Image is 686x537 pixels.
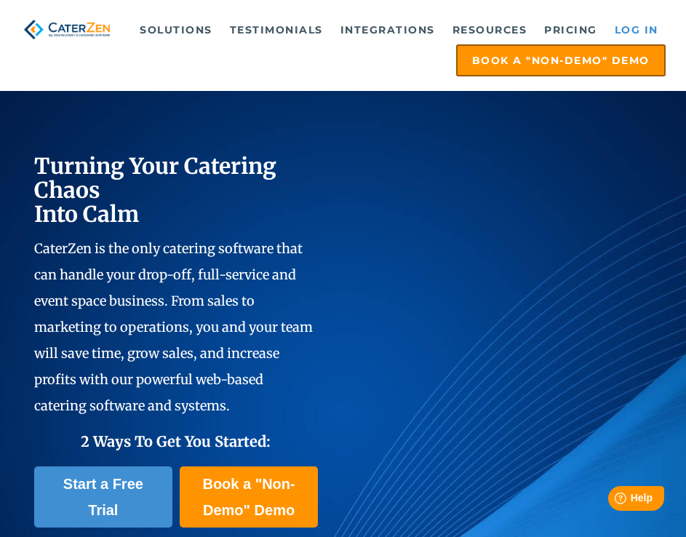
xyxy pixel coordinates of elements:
[131,15,666,76] div: Navigation Menu
[223,15,330,44] a: Testimonials
[132,15,220,44] a: Solutions
[34,240,313,414] span: CaterZen is the only catering software that can handle your drop-off, full-service and event spac...
[34,152,276,228] span: Turning Your Catering Chaos Into Calm
[537,15,605,44] a: Pricing
[180,466,317,528] a: Book a "Non-Demo" Demo
[607,15,666,44] a: Log in
[456,44,666,76] a: Book a "Non-Demo" Demo
[333,15,442,44] a: Integrations
[445,15,535,44] a: Resources
[81,432,271,450] span: 2 Ways To Get You Started:
[557,480,670,521] iframe: Help widget launcher
[20,15,113,44] img: caterzen
[34,466,172,528] a: Start a Free Trial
